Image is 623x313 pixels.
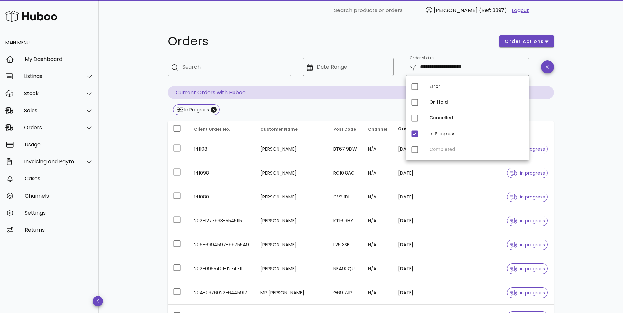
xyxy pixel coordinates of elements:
[429,115,524,121] div: Cancelled
[189,257,255,281] td: 202-0965401-1274711
[25,176,93,182] div: Cases
[510,171,545,175] span: in progress
[393,161,435,185] td: [DATE]
[189,161,255,185] td: 141098
[255,233,328,257] td: [PERSON_NAME]
[189,121,255,137] th: Client Order No.
[510,219,545,223] span: in progress
[393,233,435,257] td: [DATE]
[328,121,363,137] th: Post Code
[363,233,393,257] td: N/A
[363,209,393,233] td: N/A
[429,84,524,89] div: Error
[363,161,393,185] td: N/A
[393,137,435,161] td: [DATE]
[189,185,255,209] td: 141080
[24,158,78,165] div: Invoicing and Payments
[393,185,435,209] td: [DATE]
[429,131,524,136] div: In Progress
[24,107,78,114] div: Sales
[328,233,363,257] td: L25 3SF
[434,7,478,14] span: [PERSON_NAME]
[189,209,255,233] td: 202-1277933-5545115
[363,121,393,137] th: Channel
[189,137,255,161] td: 141108
[333,126,356,132] span: Post Code
[363,185,393,209] td: N/A
[429,100,524,105] div: On Hold
[328,257,363,281] td: NE490QU
[328,185,363,209] td: CV3 1DL
[368,126,387,132] span: Channel
[168,86,554,99] p: Current Orders with Huboo
[393,209,435,233] td: [DATE]
[363,137,393,161] td: N/A
[25,56,93,62] div: My Dashboard
[510,266,545,271] span: in progress
[189,281,255,305] td: 204-0376022-6445917
[255,121,328,137] th: Customer Name
[25,227,93,233] div: Returns
[410,56,434,61] label: Order status
[328,161,363,185] td: RG10 8AG
[510,195,545,199] span: in progress
[328,209,363,233] td: KT16 9HY
[183,106,209,113] div: In Progress
[255,137,328,161] td: [PERSON_NAME]
[24,73,78,79] div: Listings
[255,257,328,281] td: [PERSON_NAME]
[255,185,328,209] td: [PERSON_NAME]
[479,7,507,14] span: (Ref: 3397)
[255,281,328,305] td: MR [PERSON_NAME]
[189,233,255,257] td: 206-6994597-9975549
[510,242,545,247] span: in progress
[194,126,230,132] span: Client Order No.
[393,281,435,305] td: [DATE]
[393,257,435,281] td: [DATE]
[260,126,298,132] span: Customer Name
[255,209,328,233] td: [PERSON_NAME]
[255,161,328,185] td: [PERSON_NAME]
[24,124,78,131] div: Orders
[25,141,93,148] div: Usage
[363,281,393,305] td: N/A
[499,35,554,47] button: order actions
[5,9,57,23] img: Huboo Logo
[168,35,492,47] h1: Orders
[25,193,93,199] div: Channels
[328,137,363,161] td: BT67 9DW
[328,281,363,305] td: G69 7JP
[510,290,545,295] span: in progress
[24,90,78,96] div: Stock
[363,257,393,281] td: N/A
[211,107,217,113] button: Close
[512,7,529,14] a: Logout
[25,210,93,216] div: Settings
[398,126,423,132] span: Order Date
[393,121,435,137] th: Order Date: Sorted descending. Activate to remove sorting.
[504,38,544,45] span: order actions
